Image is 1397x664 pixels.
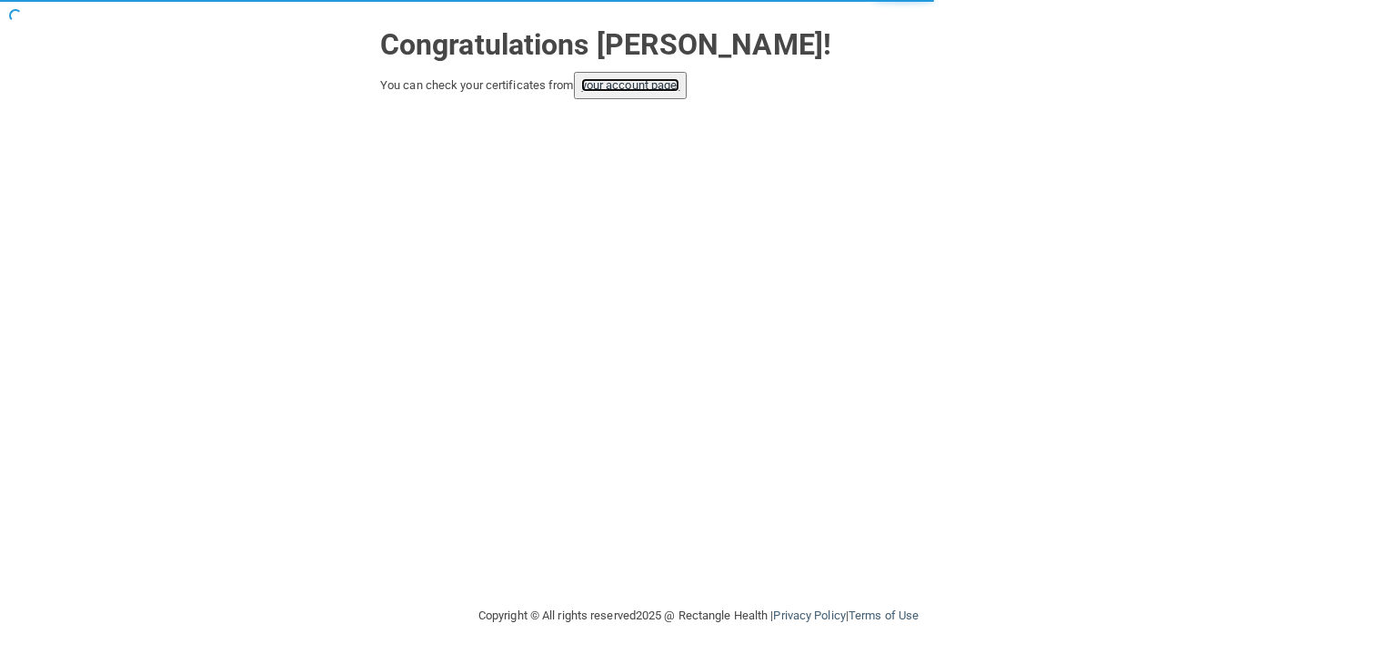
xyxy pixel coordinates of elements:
[773,609,845,622] a: Privacy Policy
[849,609,919,622] a: Terms of Use
[367,587,1030,645] div: Copyright © All rights reserved 2025 @ Rectangle Health | |
[380,27,831,62] strong: Congratulations [PERSON_NAME]!
[380,72,1017,99] div: You can check your certificates from
[574,72,688,99] button: your account page!
[581,78,680,92] a: your account page!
